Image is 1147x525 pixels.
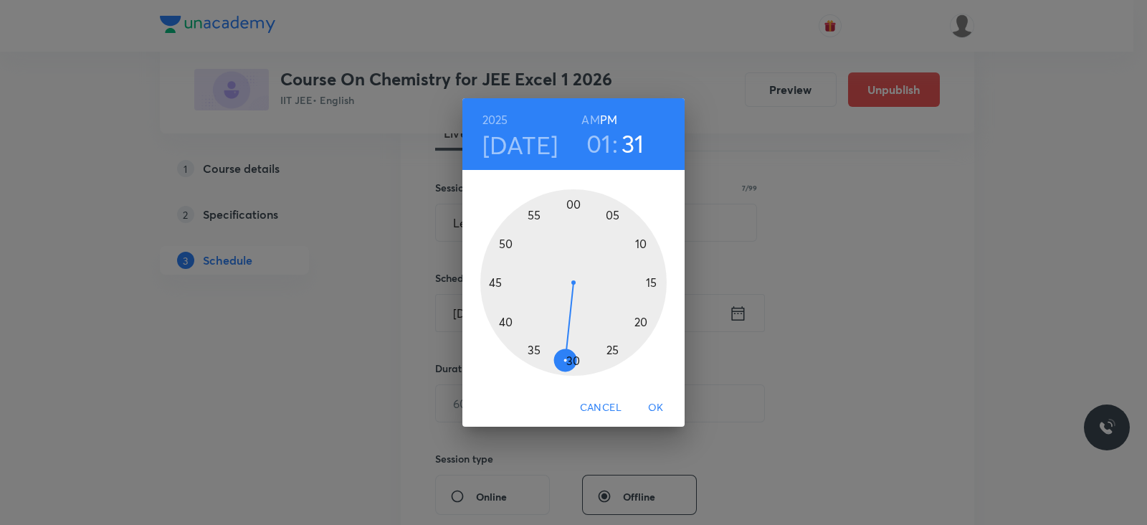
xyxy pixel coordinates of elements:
button: 01 [586,128,611,159]
button: [DATE] [482,130,558,160]
h3: : [612,128,618,159]
button: AM [581,110,599,130]
span: OK [639,399,673,417]
button: 2025 [482,110,508,130]
button: OK [633,394,679,421]
span: Cancel [580,399,622,417]
button: Cancel [574,394,627,421]
button: 31 [622,128,644,159]
button: PM [600,110,617,130]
